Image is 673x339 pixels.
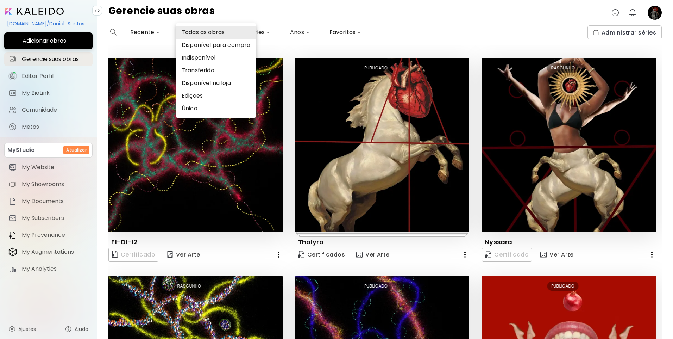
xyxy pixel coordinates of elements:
[176,90,256,102] li: Edições
[176,51,256,64] li: Indisponível
[176,77,256,90] li: Disponível na loja
[176,64,256,77] li: Transferido
[176,102,256,115] li: Único
[176,26,256,39] li: Todas as obras
[176,39,256,51] li: Disponível para compra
